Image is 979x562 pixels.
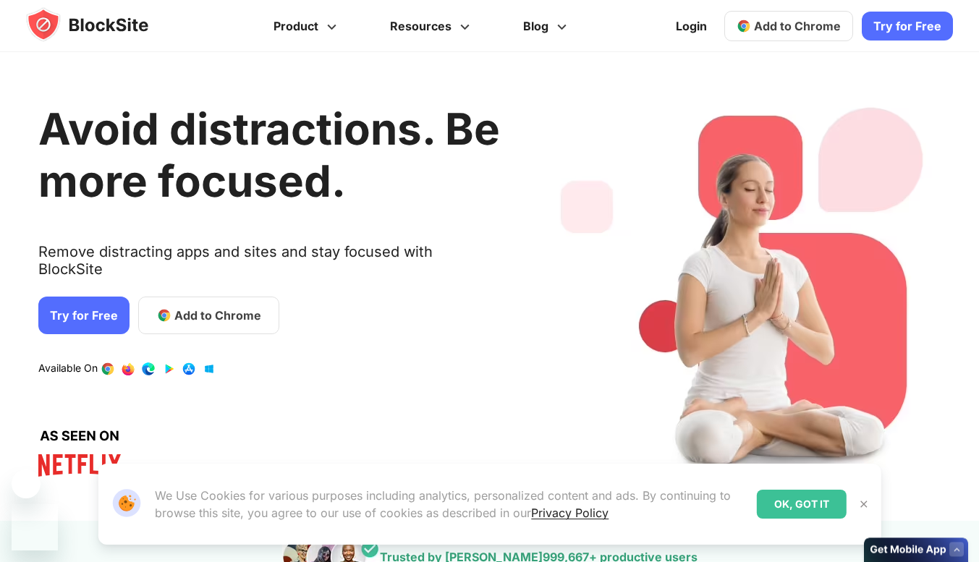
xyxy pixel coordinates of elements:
a: Login [667,9,716,43]
span: Add to Chrome [174,307,261,324]
button: Close [855,495,873,514]
a: Add to Chrome [724,11,853,41]
div: OK, GOT IT [757,490,847,519]
img: Close [858,498,870,510]
a: Try for Free [38,297,130,334]
a: Try for Free [862,12,953,41]
iframe: Button to launch messaging window [12,504,58,550]
text: Remove distracting apps and sites and stay focused with BlockSite [38,243,500,289]
p: We Use Cookies for various purposes including analytics, personalized content and ads. By continu... [155,487,745,521]
img: blocksite-icon.5d769676.svg [26,7,177,42]
iframe: Close message [12,469,41,498]
a: Privacy Policy [531,506,609,520]
span: Add to Chrome [754,19,841,33]
h1: Avoid distractions. Be more focused. [38,103,500,207]
img: chrome-icon.svg [737,19,751,33]
text: Available On [38,362,98,376]
a: Add to Chrome [138,297,279,334]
